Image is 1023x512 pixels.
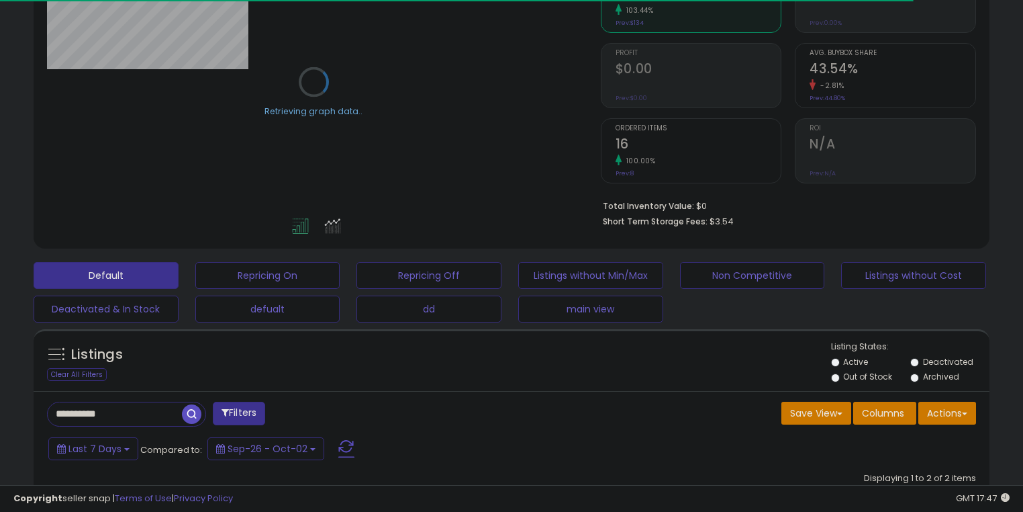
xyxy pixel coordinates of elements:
[616,169,634,177] small: Prev: 8
[356,296,501,323] button: dd
[710,215,734,228] span: $3.54
[680,262,825,289] button: Non Competitive
[616,125,781,132] span: Ordered Items
[140,443,202,456] span: Compared to:
[831,341,990,353] p: Listing States:
[923,371,959,382] label: Archived
[843,371,892,382] label: Out of Stock
[616,19,644,27] small: Prev: $134
[518,262,663,289] button: Listings without Min/Max
[115,492,172,505] a: Terms of Use
[843,356,868,368] label: Active
[264,105,362,117] div: Retrieving graph data..
[816,81,844,91] small: -2.81%
[195,262,340,289] button: Repricing On
[174,492,233,505] a: Privacy Policy
[622,156,656,166] small: 100.00%
[68,442,121,456] span: Last 7 Days
[195,296,340,323] button: defualt
[603,200,694,212] b: Total Inventory Value:
[48,437,138,460] button: Last 7 Days
[781,402,851,425] button: Save View
[213,402,265,425] button: Filters
[810,125,975,132] span: ROI
[810,61,975,79] h2: 43.54%
[518,296,663,323] button: main view
[956,492,1010,505] span: 2025-10-10 17:47 GMT
[228,442,307,456] span: Sep-26 - Oct-02
[853,402,916,425] button: Columns
[810,136,975,155] h2: N/A
[810,19,842,27] small: Prev: 0.00%
[810,50,975,57] span: Avg. Buybox Share
[616,61,781,79] h2: $0.00
[207,437,324,460] button: Sep-26 - Oct-02
[603,197,966,213] li: $0
[864,472,976,485] div: Displaying 1 to 2 of 2 items
[47,368,107,381] div: Clear All Filters
[810,94,845,102] small: Prev: 44.80%
[841,262,986,289] button: Listings without Cost
[71,345,123,364] h5: Listings
[13,493,233,505] div: seller snap | |
[13,492,62,505] strong: Copyright
[918,402,976,425] button: Actions
[34,296,179,323] button: Deactivated & In Stock
[622,5,654,15] small: 103.44%
[34,262,179,289] button: Default
[862,407,904,420] span: Columns
[810,169,836,177] small: Prev: N/A
[603,216,708,227] b: Short Term Storage Fees:
[616,50,781,57] span: Profit
[616,136,781,155] h2: 16
[923,356,973,368] label: Deactivated
[356,262,501,289] button: Repricing Off
[616,94,647,102] small: Prev: $0.00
